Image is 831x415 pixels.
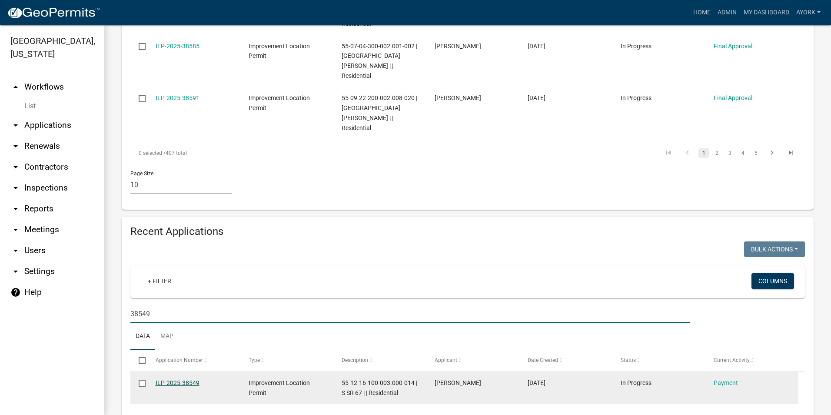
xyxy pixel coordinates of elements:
i: arrow_drop_down [10,183,21,193]
datatable-header-cell: Type [240,350,333,371]
i: arrow_drop_down [10,141,21,151]
span: 08/28/2025 [528,43,545,50]
a: 2 [711,148,722,158]
a: go to last page [783,148,799,158]
a: Home [690,4,714,21]
datatable-header-cell: Applicant [426,350,519,371]
a: Data [130,323,155,351]
h4: Recent Applications [130,225,805,238]
span: Crystal Waltz [435,94,481,101]
span: 55-09-22-200-002.008-020 | E FRANKLIN RIDGE LN | | Residential [342,94,417,131]
button: Bulk Actions [744,241,805,257]
a: Map [155,323,179,351]
span: In Progress [621,94,652,101]
a: + Filter [141,273,178,289]
i: arrow_drop_down [10,162,21,172]
li: page 1 [697,146,710,161]
span: 0 selected / [139,150,166,156]
span: In Progress [621,43,652,50]
i: arrow_drop_down [10,120,21,131]
li: page 3 [723,146,736,161]
span: Improvement Location Permit [249,43,310,60]
a: ayork [793,4,824,21]
span: Date Created [528,357,558,363]
span: Application Number [156,357,203,363]
datatable-header-cell: Current Activity [705,350,798,371]
a: Final Approval [714,94,752,101]
span: Type [249,357,260,363]
li: page 2 [710,146,723,161]
span: Current Activity [714,357,750,363]
a: Admin [714,4,740,21]
i: arrow_drop_down [10,245,21,256]
span: 55-05-24-370-001.000-008 | 20 KINGS CT | | Residential [342,0,417,27]
span: Applicant [435,357,457,363]
a: go to next page [764,148,780,158]
a: 1 [698,148,709,158]
a: 3 [725,148,735,158]
button: Columns [751,273,794,289]
li: page 4 [736,146,749,161]
datatable-header-cell: Status [612,350,705,371]
a: 4 [738,148,748,158]
datatable-header-cell: Description [333,350,426,371]
i: help [10,287,21,298]
datatable-header-cell: Date Created [519,350,612,371]
a: 5 [751,148,761,158]
datatable-header-cell: Select [130,350,147,371]
span: Improvement Location Permit [249,94,310,111]
datatable-header-cell: Application Number [147,350,240,371]
span: In Progress [621,379,652,386]
span: Tracy Hamilton [435,43,481,50]
span: 55-12-16-100-003.000-014 | S SR 67 | | Residential [342,379,417,396]
i: arrow_drop_up [10,82,21,92]
a: Payment [714,379,738,386]
i: arrow_drop_down [10,204,21,214]
a: ILP-2025-38591 [156,94,199,101]
a: ILP-2025-38585 [156,43,199,50]
span: 08/05/2025 [528,379,545,386]
input: Search for applications [130,305,690,323]
span: Description [342,357,368,363]
i: arrow_drop_down [10,266,21,277]
i: arrow_drop_down [10,224,21,235]
span: 55-07-04-300-002.001-002 | 11514 W OHANA LK | | Residential [342,43,417,79]
a: go to first page [660,148,677,158]
a: My Dashboard [740,4,793,21]
a: go to previous page [679,148,696,158]
div: 407 total [130,142,397,164]
span: Status [621,357,636,363]
li: page 5 [749,146,762,161]
a: Final Approval [714,43,752,50]
span: Chad Cooke [435,379,481,386]
a: ILP-2025-38549 [156,379,199,386]
span: Improvement Location Permit [249,379,310,396]
span: 08/28/2025 [528,94,545,101]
